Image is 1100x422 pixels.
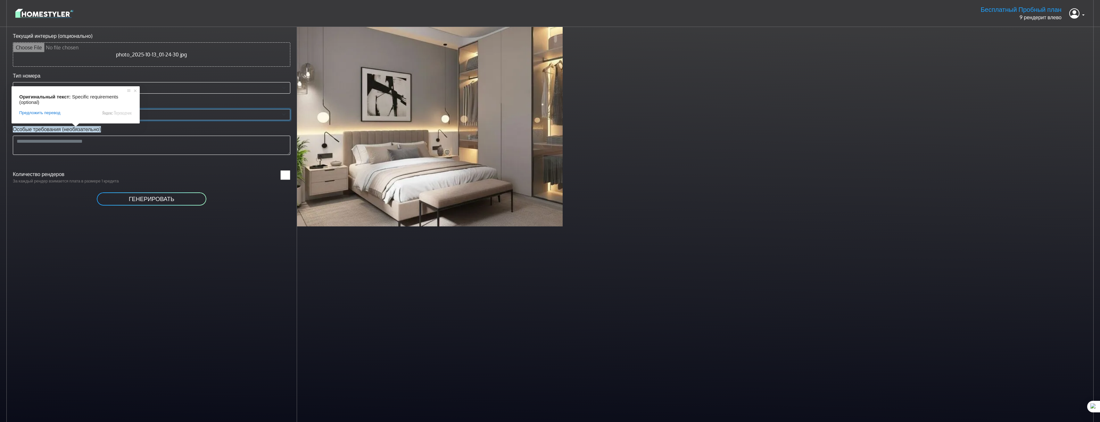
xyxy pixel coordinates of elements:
[96,192,207,206] button: ГЕНЕРИРОВАТЬ
[19,110,60,116] span: Предложить перевод
[15,8,73,19] img: logo-3de290ba35641baa71223ecac5eacb59cb85b4c7fdf211dc9aaecaaee71ea2f8.svg
[13,171,64,177] ya-tr-span: Количество рендеров
[19,94,120,105] span: Specific requirements (optional)
[980,5,1062,13] ya-tr-span: Бесплатный Пробный план
[13,72,40,79] ya-tr-span: Тип номера
[13,33,93,39] ya-tr-span: Текущий интерьер (опционально)
[129,195,174,202] ya-tr-span: ГЕНЕРИРОВАТЬ
[1020,14,1062,21] ya-tr-span: 9 рендерит влево
[13,126,101,132] ya-tr-span: Особые требования (необязательно)
[13,178,119,183] ya-tr-span: За каждый рендер взимается плата в размере 1 кредита
[19,94,71,99] span: Оригинальный текст:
